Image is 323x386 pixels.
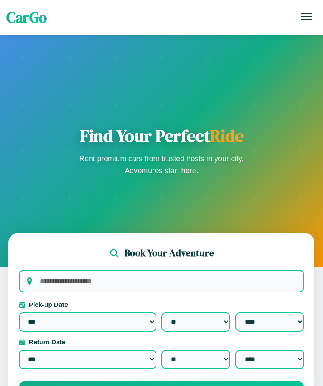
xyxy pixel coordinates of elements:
h2: Book Your Adventure [125,246,214,260]
label: Pick-up Date [19,301,304,308]
p: Rent premium cars from trusted hosts in your city. Adventures start here. [76,153,246,177]
label: Return Date [19,338,304,346]
h1: Find Your Perfect [76,126,246,146]
span: Ride [210,124,244,147]
span: CarGo [6,7,47,28]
